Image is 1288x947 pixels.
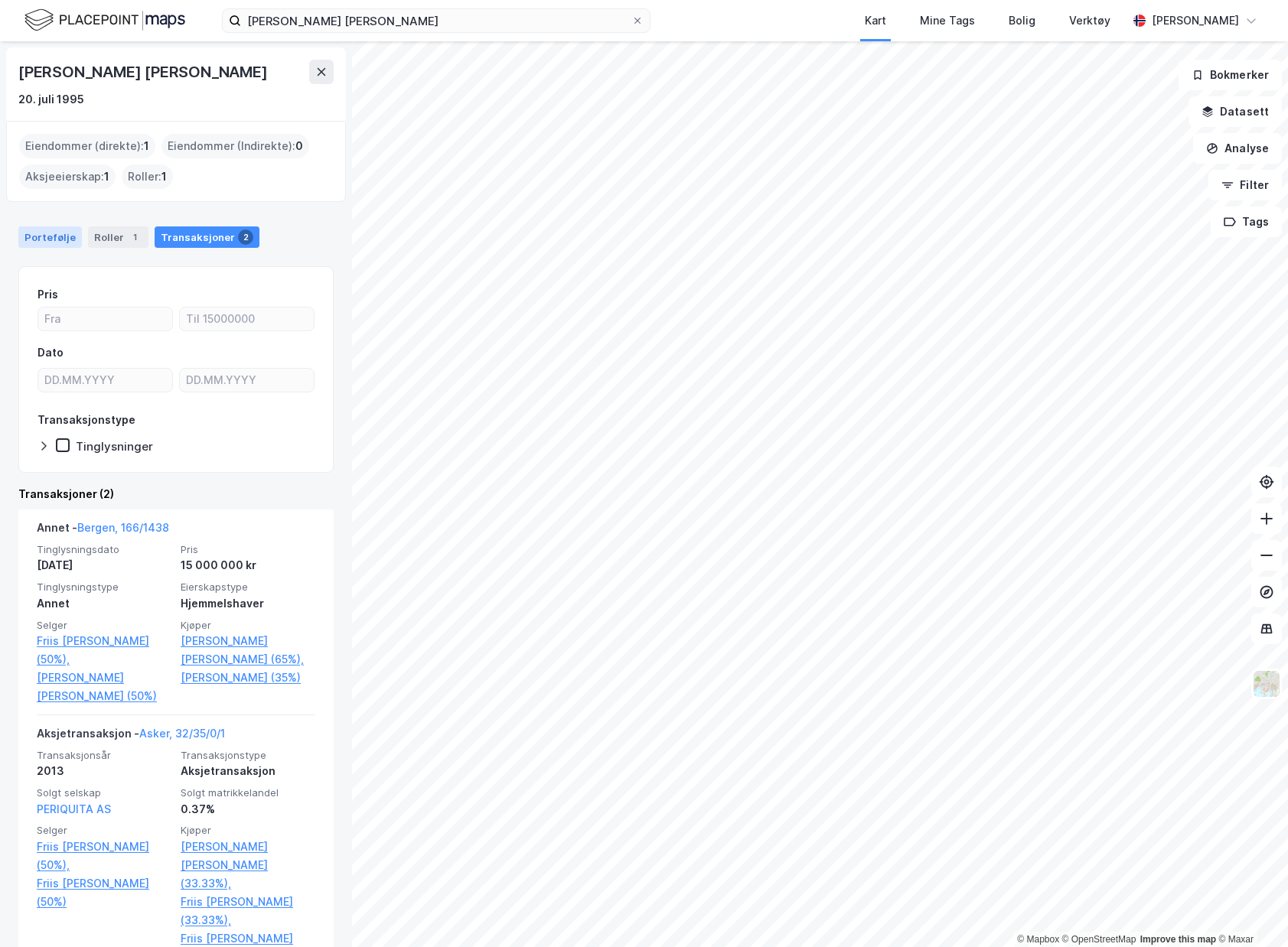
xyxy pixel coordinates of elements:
div: 2013 [37,762,171,780]
span: Solgt selskap [37,786,171,799]
a: [PERSON_NAME] [PERSON_NAME] (50%) [37,669,171,705]
span: 1 [104,168,109,186]
div: Tinglysninger [76,439,153,454]
div: Roller [88,226,148,248]
div: [PERSON_NAME] [1152,11,1239,30]
span: Tinglysningstype [37,581,171,594]
span: Solgt matrikkelandel [181,786,315,799]
div: Pris [37,285,58,304]
input: DD.MM.YYYY [180,369,314,392]
button: Bokmerker [1179,60,1282,90]
div: 15 000 000 kr [181,556,315,574]
span: Pris [181,543,315,556]
span: Kjøper [181,824,315,837]
div: Annet [37,594,171,613]
a: Bergen, 166/1438 [77,521,169,534]
span: Eierskapstype [181,581,315,594]
input: Søk på adresse, matrikkel, gårdeiere, leietakere eller personer [241,9,631,32]
a: Friis [PERSON_NAME] (50%), [37,838,171,874]
div: 0.37% [181,800,315,818]
a: Mapbox [1017,934,1059,945]
div: Aksjeeierskap : [19,164,116,189]
span: 1 [144,137,149,155]
div: Transaksjonstype [37,411,135,429]
a: Friis [PERSON_NAME] (50%), [37,632,171,669]
div: 20. juli 1995 [18,90,84,109]
div: Hjemmelshaver [181,594,315,613]
div: Annet - [37,519,169,543]
div: Portefølje [18,226,82,248]
div: Transaksjoner (2) [18,485,334,503]
span: 0 [295,137,303,155]
div: Transaksjoner [155,226,259,248]
div: Kontrollprogram for chat [1211,874,1288,947]
span: Tinglysningsdato [37,543,171,556]
img: Z [1252,669,1281,698]
span: Transaksjonstype [181,749,315,762]
button: Analyse [1193,133,1282,164]
input: Til 15000000 [180,308,314,330]
div: Eiendommer (Indirekte) : [161,134,309,158]
a: Improve this map [1140,934,1216,945]
div: Eiendommer (direkte) : [19,134,155,158]
div: 1 [127,229,142,245]
a: Asker, 32/35/0/1 [139,727,225,740]
div: Bolig [1009,11,1035,30]
div: [DATE] [37,556,171,574]
div: 2 [238,229,253,245]
span: Kjøper [181,619,315,632]
a: OpenStreetMap [1062,934,1136,945]
a: [PERSON_NAME] [PERSON_NAME] (65%), [181,632,315,669]
span: 1 [161,168,167,186]
div: Roller : [122,164,173,189]
button: Datasett [1189,96,1282,127]
a: Friis [PERSON_NAME] (50%) [37,874,171,911]
div: Verktøy [1069,11,1110,30]
div: Aksjetransaksjon - [37,724,225,749]
div: Mine Tags [920,11,975,30]
div: [PERSON_NAME] [PERSON_NAME] [18,60,271,84]
span: Selger [37,824,171,837]
div: Aksjetransaksjon [181,762,315,780]
iframe: Chat Widget [1211,874,1288,947]
button: Filter [1208,170,1282,200]
a: PERIQUITA AS [37,802,111,815]
input: Fra [38,308,172,330]
a: [PERSON_NAME] [PERSON_NAME] (33.33%), [181,838,315,893]
span: Transaksjonsår [37,749,171,762]
button: Tags [1211,207,1282,237]
span: Selger [37,619,171,632]
a: Friis [PERSON_NAME] (33.33%), [181,893,315,929]
input: DD.MM.YYYY [38,369,172,392]
div: Dato [37,343,64,362]
a: [PERSON_NAME] (35%) [181,669,315,687]
img: logo.f888ab2527a4732fd821a326f86c7f29.svg [24,7,185,34]
div: Kart [865,11,886,30]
